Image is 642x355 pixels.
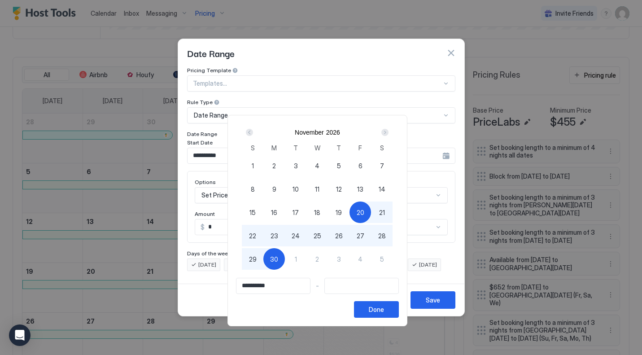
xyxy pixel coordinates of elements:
[251,184,255,194] span: 8
[349,248,371,270] button: 4
[336,184,342,194] span: 12
[336,143,341,153] span: T
[349,225,371,246] button: 27
[316,282,319,290] span: -
[358,254,362,264] span: 4
[244,127,256,138] button: Prev
[349,178,371,200] button: 13
[337,161,341,171] span: 5
[380,161,384,171] span: 7
[380,254,384,264] span: 5
[306,155,328,176] button: 4
[357,208,364,217] span: 20
[328,155,349,176] button: 5
[371,248,393,270] button: 5
[325,278,398,294] input: Input Field
[306,178,328,200] button: 11
[336,208,342,217] span: 19
[337,254,341,264] span: 3
[292,231,300,241] span: 24
[242,225,263,246] button: 22
[295,254,297,264] span: 1
[306,225,328,246] button: 25
[328,202,349,223] button: 19
[271,208,277,217] span: 16
[293,184,299,194] span: 10
[328,225,349,246] button: 26
[357,231,364,241] span: 27
[263,248,285,270] button: 30
[285,248,306,270] button: 1
[369,305,384,314] div: Done
[285,225,306,246] button: 24
[315,161,319,171] span: 4
[236,278,310,294] input: Input Field
[328,248,349,270] button: 3
[371,155,393,176] button: 7
[263,225,285,246] button: 23
[379,208,385,217] span: 21
[314,143,320,153] span: W
[270,254,278,264] span: 30
[285,155,306,176] button: 3
[251,143,255,153] span: S
[315,184,319,194] span: 11
[285,202,306,223] button: 17
[371,178,393,200] button: 14
[354,301,399,318] button: Done
[272,184,276,194] span: 9
[314,208,320,217] span: 18
[371,225,393,246] button: 28
[242,178,263,200] button: 8
[285,178,306,200] button: 10
[294,161,298,171] span: 3
[371,202,393,223] button: 21
[357,184,363,194] span: 13
[272,161,276,171] span: 2
[315,254,319,264] span: 2
[379,184,385,194] span: 14
[326,129,340,136] button: 2026
[242,202,263,223] button: 15
[358,143,362,153] span: F
[306,248,328,270] button: 2
[378,231,386,241] span: 28
[335,231,343,241] span: 26
[271,231,278,241] span: 23
[263,202,285,223] button: 16
[293,208,299,217] span: 17
[380,143,384,153] span: S
[252,161,254,171] span: 1
[295,129,324,136] button: November
[242,155,263,176] button: 1
[293,143,298,153] span: T
[378,127,390,138] button: Next
[349,202,371,223] button: 20
[9,324,31,346] div: Open Intercom Messenger
[349,155,371,176] button: 6
[263,178,285,200] button: 9
[271,143,277,153] span: M
[249,231,256,241] span: 22
[249,208,256,217] span: 15
[328,178,349,200] button: 12
[249,254,257,264] span: 29
[242,248,263,270] button: 29
[306,202,328,223] button: 18
[314,231,321,241] span: 25
[263,155,285,176] button: 2
[358,161,362,171] span: 6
